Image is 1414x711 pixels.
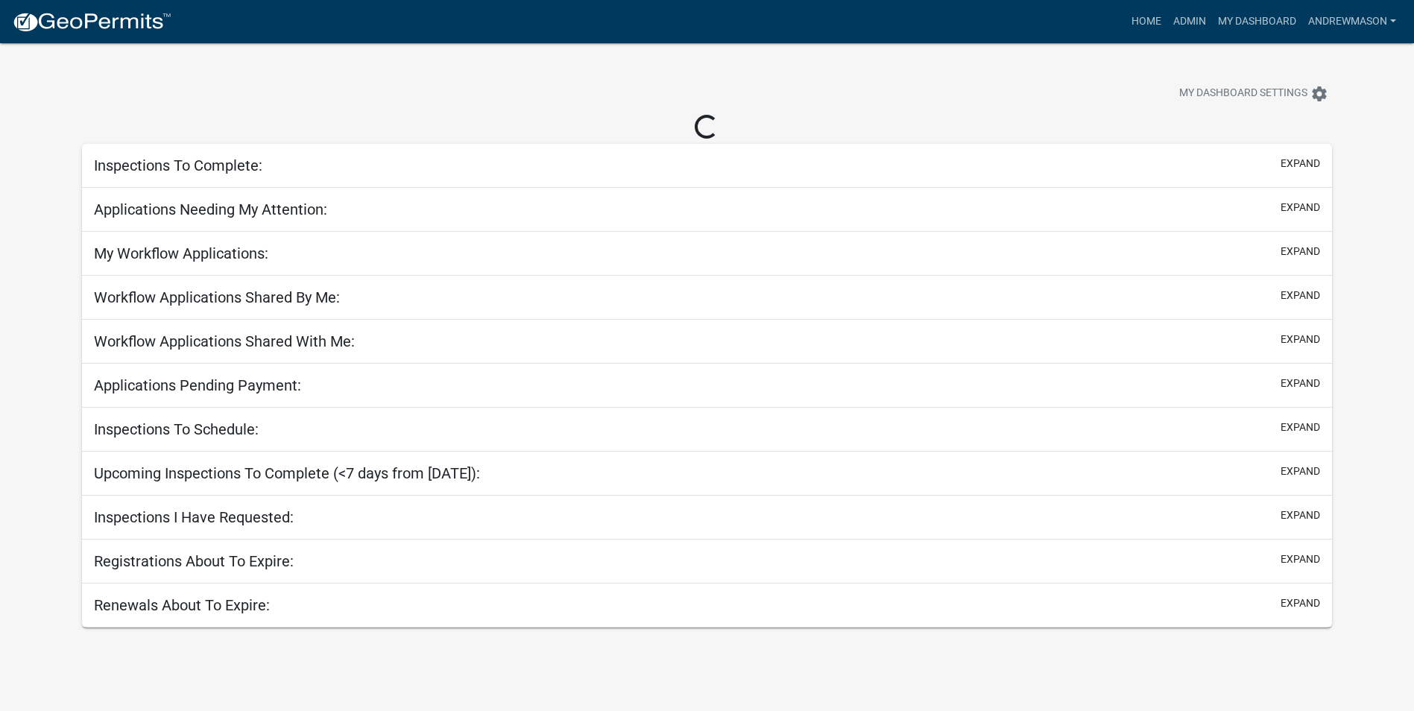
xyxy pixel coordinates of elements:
[1212,7,1302,36] a: My Dashboard
[1281,156,1320,171] button: expand
[1281,508,1320,523] button: expand
[94,376,301,394] h5: Applications Pending Payment:
[1281,376,1320,391] button: expand
[94,288,340,306] h5: Workflow Applications Shared By Me:
[1179,85,1307,103] span: My Dashboard Settings
[1281,332,1320,347] button: expand
[1281,552,1320,567] button: expand
[94,596,270,614] h5: Renewals About To Expire:
[94,552,294,570] h5: Registrations About To Expire:
[94,420,259,438] h5: Inspections To Schedule:
[1167,7,1212,36] a: Admin
[1281,244,1320,259] button: expand
[1281,595,1320,611] button: expand
[94,244,268,262] h5: My Workflow Applications:
[1167,79,1340,108] button: My Dashboard Settingssettings
[1302,7,1402,36] a: AndrewMason
[1310,85,1328,103] i: settings
[94,464,480,482] h5: Upcoming Inspections To Complete (<7 days from [DATE]):
[1126,7,1167,36] a: Home
[94,157,262,174] h5: Inspections To Complete:
[1281,464,1320,479] button: expand
[1281,420,1320,435] button: expand
[94,508,294,526] h5: Inspections I Have Requested:
[94,332,355,350] h5: Workflow Applications Shared With Me:
[94,200,327,218] h5: Applications Needing My Attention:
[1281,288,1320,303] button: expand
[1281,200,1320,215] button: expand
